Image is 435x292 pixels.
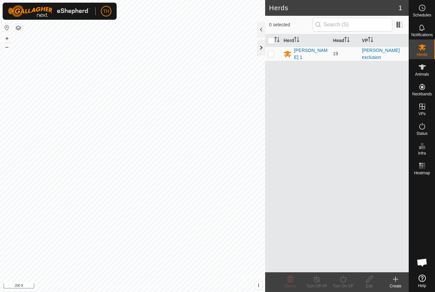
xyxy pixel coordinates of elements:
[412,253,432,272] div: Open chat
[3,24,11,32] button: Reset Map
[258,282,259,288] span: i
[362,48,400,60] a: [PERSON_NAME] exclusion
[304,283,330,289] div: Turn Off VP
[269,21,313,28] span: 0 selected
[418,151,426,155] span: Infra
[333,51,338,56] span: 19
[331,34,359,47] th: Head
[139,283,158,289] a: Contact Us
[399,3,402,13] span: 1
[418,112,425,116] span: VPs
[359,34,409,47] th: VP
[412,92,432,96] span: Neckbands
[409,272,435,290] a: Help
[416,132,427,135] span: Status
[413,13,431,17] span: Schedules
[356,283,382,289] div: Edit
[281,34,330,47] th: Herd
[294,47,328,61] div: [PERSON_NAME] 1
[415,72,429,76] span: Animals
[313,18,392,32] input: Search (S)
[255,282,262,289] button: i
[330,283,356,289] div: Turn On VP
[14,24,22,32] button: Map Layers
[3,43,11,51] button: –
[411,33,433,37] span: Notifications
[382,283,409,289] div: Create
[368,38,373,43] p-sorticon: Activate to sort
[269,4,399,12] h2: Herds
[344,38,350,43] p-sorticon: Activate to sort
[417,53,427,57] span: Herds
[274,38,280,43] p-sorticon: Activate to sort
[103,8,109,15] span: TH
[414,171,430,175] span: Heatmap
[8,5,90,17] img: Gallagher Logo
[285,284,296,288] span: Delete
[107,283,131,289] a: Privacy Policy
[418,284,426,288] span: Help
[3,35,11,42] button: +
[294,38,299,43] p-sorticon: Activate to sort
